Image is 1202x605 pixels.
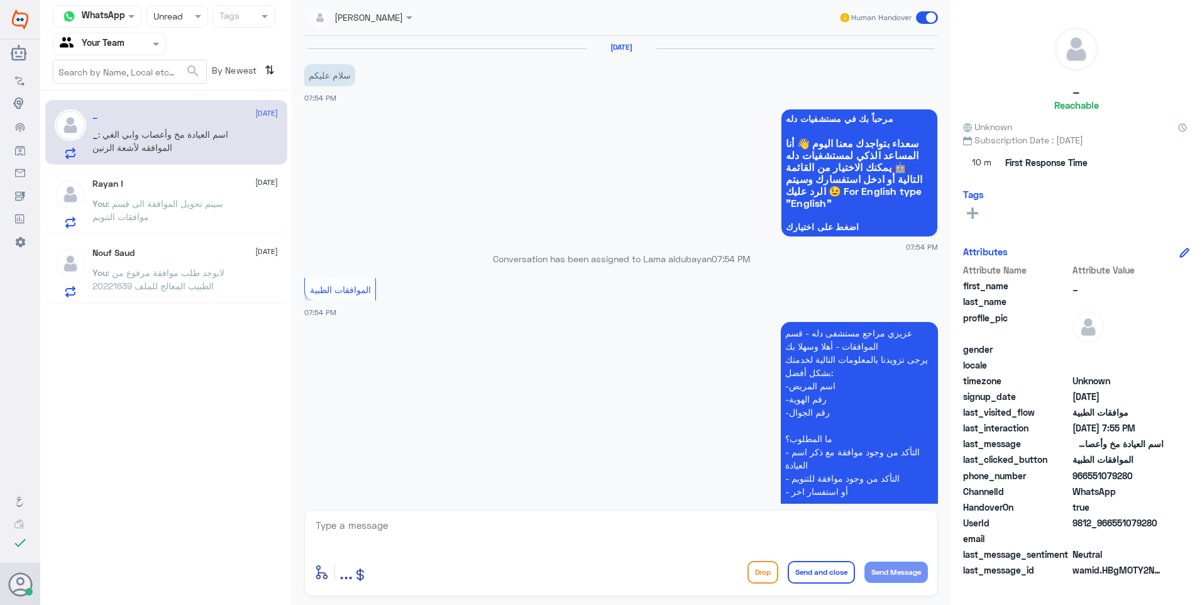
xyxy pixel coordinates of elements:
[1072,343,1164,356] span: null
[963,246,1008,257] h6: Attributes
[12,9,28,30] img: Widebot Logo
[55,109,86,141] img: defaultAdmin.png
[963,548,1070,561] span: last_message_sentiment
[963,120,1012,133] span: Unknown
[1005,156,1088,169] span: First Response Time
[255,246,278,257] span: [DATE]
[310,284,371,295] span: الموافقات الطبية
[304,94,336,102] span: 07:54 PM
[963,189,984,200] h6: Tags
[1072,485,1164,498] span: 2
[304,308,336,316] span: 07:54 PM
[1072,390,1164,403] span: 2025-09-15T16:54:11.536Z
[8,572,32,596] button: Avatar
[218,9,240,25] div: Tags
[92,267,224,291] span: : لايوجد طلب موافقة مرفوع من الطبيب المعالج للملف 20221639
[786,222,933,232] span: اضغط على اختيارك
[851,12,912,23] span: Human Handover
[963,421,1070,435] span: last_interaction
[1072,358,1164,372] span: null
[963,358,1070,372] span: locale
[963,516,1070,530] span: UserId
[1072,406,1164,419] span: موافقات الطبية
[1072,548,1164,561] span: 0
[1072,80,1080,95] h5: _
[1072,264,1164,277] span: Attribute Value
[963,279,1070,292] span: first_name
[60,7,79,26] img: whatsapp.png
[963,532,1070,545] span: email
[963,152,1001,174] span: 10 m
[92,179,123,189] h5: Rayan !
[963,437,1070,450] span: last_message
[265,60,275,80] i: ⇅
[304,64,355,86] p: 15/9/2025, 7:54 PM
[92,267,108,278] span: You
[963,343,1070,356] span: gender
[963,133,1189,147] span: Subscription Date : [DATE]
[92,198,108,209] span: You
[255,177,278,188] span: [DATE]
[1072,437,1164,450] span: اسم العيادة مخ وأعصاب وابي الغي الموافقه لأشعة الرنين
[92,109,98,120] h5: _
[92,129,228,153] span: : اسم العيادة مخ وأعصاب وابي الغي الموافقه لأشعة الرنين
[906,241,938,252] span: 07:54 PM
[304,252,938,265] p: Conversation has been assigned to Lama aldubayan
[963,311,1070,340] span: profile_pic
[963,406,1070,419] span: last_visited_flow
[963,374,1070,387] span: timezone
[963,469,1070,482] span: phone_number
[53,60,206,83] input: Search by Name, Local etc…
[185,64,201,79] span: search
[1055,28,1098,70] img: defaultAdmin.png
[60,35,79,53] img: yourTeam.svg
[339,558,353,586] button: ...
[92,248,135,258] h5: Nouf Saud
[1072,516,1164,530] span: 9812_966551079280
[1072,532,1164,545] span: null
[1072,374,1164,387] span: Unknown
[747,561,778,584] button: Drop
[92,129,98,140] span: _
[339,560,353,583] span: ...
[712,253,750,264] span: 07:54 PM
[963,453,1070,466] span: last_clicked_button
[781,322,938,569] p: 15/9/2025, 7:54 PM
[1072,421,1164,435] span: 2025-09-15T16:55:33.922Z
[1072,563,1164,577] span: wamid.HBgMOTY2NTUxMDc5MjgwFQIAEhgUM0EyMDdDNDNCMTA4NDdBMENFMzcA
[963,264,1070,277] span: Attribute Name
[1072,311,1104,343] img: defaultAdmin.png
[963,563,1070,577] span: last_message_id
[185,61,201,82] button: search
[13,535,28,550] i: check
[1072,279,1164,292] span: _
[864,562,928,583] button: Send Message
[963,485,1070,498] span: ChannelId
[1072,453,1164,466] span: الموافقات الطبية
[786,137,933,209] span: سعداء بتواجدك معنا اليوم 👋 أنا المساعد الذكي لمستشفيات دله 🤖 يمكنك الاختيار من القائمة التالية أو...
[55,248,86,279] img: defaultAdmin.png
[255,108,278,119] span: [DATE]
[1072,501,1164,514] span: true
[207,60,260,85] span: By Newest
[92,198,223,222] span: : سيتم تحويل الموافقة الى قسم موافقات التنويم
[788,561,855,584] button: Send and close
[587,43,656,52] h6: [DATE]
[963,295,1070,308] span: last_name
[1072,469,1164,482] span: 966551079280
[55,179,86,210] img: defaultAdmin.png
[1054,99,1099,111] h6: Reachable
[786,114,933,124] span: مرحباً بك في مستشفيات دله
[963,501,1070,514] span: HandoverOn
[963,390,1070,403] span: signup_date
